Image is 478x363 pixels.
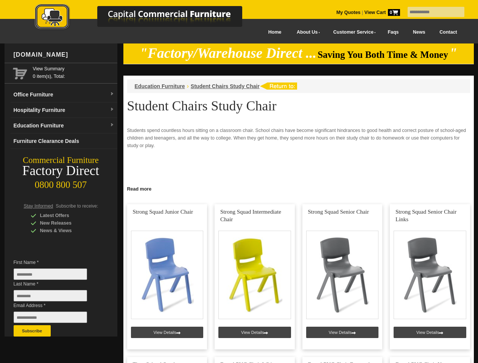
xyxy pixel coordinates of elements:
input: Email Address * [14,312,87,323]
li: › [187,82,189,90]
a: Contact [432,24,464,41]
span: Email Address * [14,302,98,309]
div: Commercial Furniture [5,155,117,166]
img: dropdown [110,92,114,96]
em: " [449,45,457,61]
div: News & Views [31,227,103,234]
span: Stay Informed [24,203,53,209]
p: Students spend countless hours sitting on a classroom chair. School chairs have become significan... [127,127,470,149]
a: Customer Service [325,24,380,41]
span: First Name * [14,259,98,266]
span: 0 [388,9,400,16]
span: 0 item(s), Total: [33,65,114,79]
a: Education Furnituredropdown [11,118,117,133]
span: Saving You Both Time & Money [318,50,448,60]
div: New Releases [31,219,103,227]
h1: Student Chairs Study Chair [127,99,470,113]
a: Furniture Clearance Deals [11,133,117,149]
a: Capital Commercial Furniture Logo [14,4,279,34]
a: Faqs [381,24,406,41]
img: dropdown [110,107,114,112]
div: Factory Direct [5,166,117,176]
a: Office Furnituredropdown [11,87,117,102]
a: Click to read more [123,183,474,193]
img: dropdown [110,123,114,127]
a: My Quotes [336,10,361,15]
span: Last Name * [14,280,98,288]
strong: View Cart [364,10,400,15]
a: Hospitality Furnituredropdown [11,102,117,118]
button: Subscribe [14,325,51,337]
div: 0800 800 507 [5,176,117,190]
div: [DOMAIN_NAME] [11,43,117,66]
a: News [406,24,432,41]
input: First Name * [14,268,87,280]
img: Capital Commercial Furniture Logo [14,4,279,31]
img: return to [260,82,297,90]
a: About Us [288,24,325,41]
a: View Cart0 [363,10,400,15]
em: "Factory/Warehouse Direct ... [140,45,316,61]
a: Student Chairs Study Chair [191,83,260,89]
span: Subscribe to receive: [56,203,98,209]
div: Latest Offers [31,212,103,219]
a: View Summary [33,65,114,73]
input: Last Name * [14,290,87,301]
a: Education Furniture [135,83,185,89]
